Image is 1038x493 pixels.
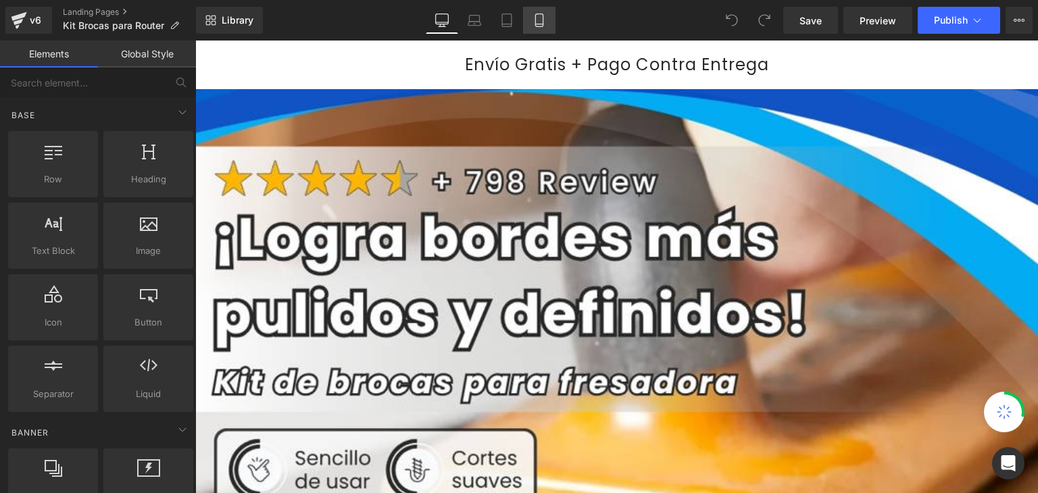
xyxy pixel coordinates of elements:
[918,7,1000,34] button: Publish
[934,15,968,26] span: Publish
[107,172,189,186] span: Heading
[12,315,94,330] span: Icon
[222,14,253,26] span: Library
[12,172,94,186] span: Row
[992,447,1024,479] div: Open Intercom Messenger
[523,7,555,34] a: Mobile
[12,387,94,401] span: Separator
[98,41,196,68] a: Global Style
[860,14,896,28] span: Preview
[458,7,491,34] a: Laptop
[5,7,52,34] a: v6
[107,315,189,330] span: Button
[718,7,745,34] button: Undo
[843,7,912,34] a: Preview
[491,7,523,34] a: Tablet
[12,244,94,258] span: Text Block
[196,7,263,34] a: New Library
[63,20,164,31] span: Kit Brocas para Router
[107,387,189,401] span: Liquid
[27,11,44,29] div: v6
[799,14,822,28] span: Save
[1006,7,1033,34] button: More
[751,7,778,34] button: Redo
[10,426,50,439] span: Banner
[107,244,189,258] span: Image
[270,13,574,35] span: Envío Gratis + Pago Contra Entrega
[63,7,196,18] a: Landing Pages
[426,7,458,34] a: Desktop
[10,109,36,122] span: Base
